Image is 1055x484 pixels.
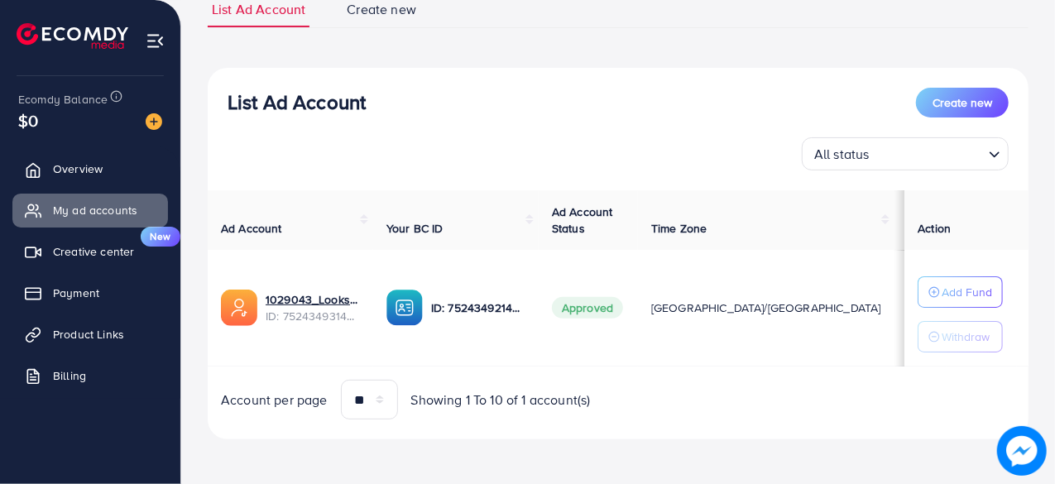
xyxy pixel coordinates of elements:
[266,291,360,325] div: <span class='underline'>1029043_Looks By Bia_1751899097390</span></br>7524349314835939345
[18,91,108,108] span: Ecomdy Balance
[918,276,1003,308] button: Add Fund
[266,308,360,324] span: ID: 7524349314835939345
[266,291,360,308] a: 1029043_Looks By Bia_1751899097390
[146,31,165,50] img: menu
[802,137,1009,170] div: Search for option
[918,220,951,237] span: Action
[221,220,282,237] span: Ad Account
[12,235,168,268] a: Creative centerNew
[221,290,257,326] img: ic-ads-acc.e4c84228.svg
[141,227,180,247] span: New
[386,290,423,326] img: ic-ba-acc.ded83a64.svg
[552,297,623,319] span: Approved
[916,88,1009,117] button: Create new
[53,367,86,384] span: Billing
[997,426,1047,476] img: image
[221,391,328,410] span: Account per page
[651,220,707,237] span: Time Zone
[53,243,134,260] span: Creative center
[933,94,992,111] span: Create new
[12,194,168,227] a: My ad accounts
[875,139,982,166] input: Search for option
[12,318,168,351] a: Product Links
[411,391,591,410] span: Showing 1 To 10 of 1 account(s)
[53,161,103,177] span: Overview
[386,220,444,237] span: Your BC ID
[53,202,137,218] span: My ad accounts
[552,204,613,237] span: Ad Account Status
[12,359,168,392] a: Billing
[942,282,992,302] p: Add Fund
[228,90,366,114] h3: List Ad Account
[651,300,881,316] span: [GEOGRAPHIC_DATA]/[GEOGRAPHIC_DATA]
[146,113,162,130] img: image
[811,142,873,166] span: All status
[918,321,1003,352] button: Withdraw
[53,285,99,301] span: Payment
[17,23,128,49] img: logo
[431,298,525,318] p: ID: 7524349214285922321
[12,276,168,309] a: Payment
[942,327,990,347] p: Withdraw
[18,108,38,132] span: $0
[53,326,124,343] span: Product Links
[12,152,168,185] a: Overview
